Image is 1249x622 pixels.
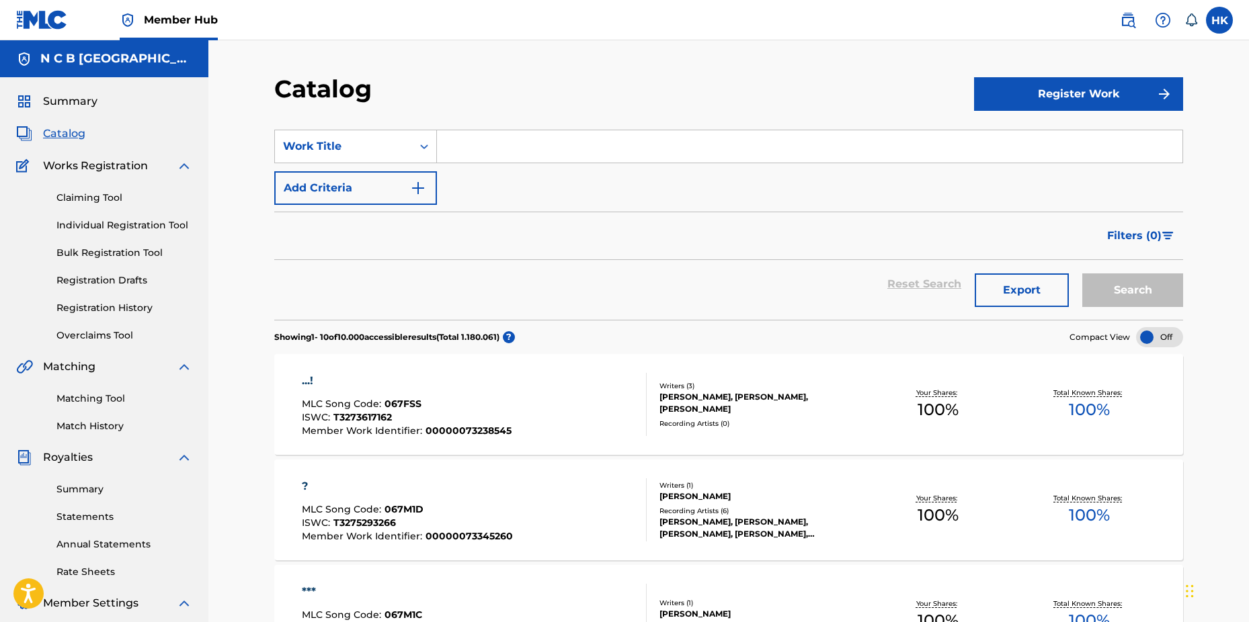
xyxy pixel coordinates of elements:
span: 067FSS [385,398,421,410]
img: Matching [16,359,33,375]
p: Total Known Shares: [1053,598,1125,609]
div: Træk [1186,571,1194,611]
span: Member Work Identifier : [302,530,426,542]
img: filter [1162,232,1174,240]
span: Member Settings [43,595,138,611]
span: 100 % [1069,503,1110,527]
a: Registration Drafts [56,273,192,287]
a: Individual Registration Tool [56,218,192,232]
a: SummarySummary [16,93,97,109]
div: [PERSON_NAME] [659,608,862,620]
a: Match History [56,419,192,433]
img: search [1120,12,1136,28]
img: expand [176,595,192,611]
div: Recording Artists ( 6 ) [659,506,862,516]
span: MLC Song Code : [302,398,385,410]
span: Member Hub [144,12,218,28]
img: expand [176,359,192,375]
div: Writers ( 1 ) [659,598,862,608]
span: T3275293266 [333,517,396,529]
p: Showing 1 - 10 of 10.000 accessible results (Total 1.180.061 ) [274,331,499,343]
p: Total Known Shares: [1053,493,1125,503]
img: f7272a7cc735f4ea7f67.svg [1156,86,1172,102]
div: Work Title [283,138,404,154]
span: 100 % [1069,398,1110,422]
a: Rate Sheets [56,565,192,579]
span: Member Work Identifier : [302,425,426,437]
a: Summary [56,482,192,496]
a: Overclaims Tool [56,328,192,343]
span: MLC Song Code : [302,609,385,621]
img: expand [176,449,192,465]
span: Matching [43,359,95,375]
img: Top Rightsholder [120,12,136,28]
a: ...!MLC Song Code:067FSSISWC:T3273617162Member Work Identifier:00000073238545Writers (3)[PERSON_N... [274,354,1183,455]
span: 00000073238545 [426,425,512,437]
iframe: Chat Widget [1182,558,1249,622]
h5: N C B SCANDINAVIA [40,51,192,66]
span: MLC Song Code : [302,503,385,515]
span: Filters ( 0 ) [1107,228,1162,244]
img: 9d2ae6d4665cec9f34b9.svg [410,180,426,196]
a: CatalogCatalog [16,126,85,142]
div: [PERSON_NAME], [PERSON_NAME], [PERSON_NAME], [PERSON_NAME], [PERSON_NAME] [659,516,862,540]
div: Help [1150,7,1176,34]
a: Statements [56,510,192,524]
div: Writers ( 1 ) [659,480,862,490]
span: 067M1D [385,503,424,515]
p: Your Shares: [916,493,961,503]
span: 100 % [918,398,959,422]
p: Your Shares: [916,598,961,609]
p: Your Shares: [916,388,961,398]
a: Bulk Registration Tool [56,246,192,260]
span: ISWC : [302,517,333,529]
button: Filters (0) [1099,219,1183,253]
p: Total Known Shares: [1053,388,1125,398]
a: Annual Statements [56,537,192,551]
h2: Catalog [274,74,378,104]
form: Search Form [274,130,1183,320]
img: Member Settings [16,595,32,611]
button: Add Criteria [274,171,437,205]
span: T3273617162 [333,411,392,423]
img: Catalog [16,126,32,142]
div: Recording Artists ( 0 ) [659,418,862,429]
div: ? [302,478,513,494]
div: [PERSON_NAME], [PERSON_NAME], [PERSON_NAME] [659,391,862,415]
div: [PERSON_NAME] [659,490,862,502]
span: 00000073345260 [426,530,513,542]
button: Export [975,273,1069,307]
div: ...! [302,373,512,389]
span: Royalties [43,449,93,465]
span: ISWC : [302,411,333,423]
img: Accounts [16,51,32,67]
span: Works Registration [43,158,148,174]
span: ? [503,331,515,343]
a: Registration History [56,301,192,315]
img: Summary [16,93,32,109]
img: expand [176,158,192,174]
a: ?MLC Song Code:067M1DISWC:T3275293266Member Work Identifier:00000073345260Writers (1)[PERSON_NAME... [274,459,1183,560]
a: Public Search [1115,7,1141,34]
img: Royalties [16,449,32,465]
a: Matching Tool [56,392,192,406]
span: 100 % [918,503,959,527]
img: MLC Logo [16,10,68,30]
span: Catalog [43,126,85,142]
span: Compact View [1070,331,1130,343]
div: Writers ( 3 ) [659,381,862,391]
div: Chat-widget [1182,558,1249,622]
span: 067M1C [385,609,422,621]
div: User Menu [1206,7,1233,34]
img: Works Registration [16,158,34,174]
iframe: Resource Center [1211,410,1249,519]
a: Claiming Tool [56,191,192,205]
img: help [1155,12,1171,28]
div: Notifications [1184,13,1198,27]
button: Register Work [974,77,1183,111]
span: Summary [43,93,97,109]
